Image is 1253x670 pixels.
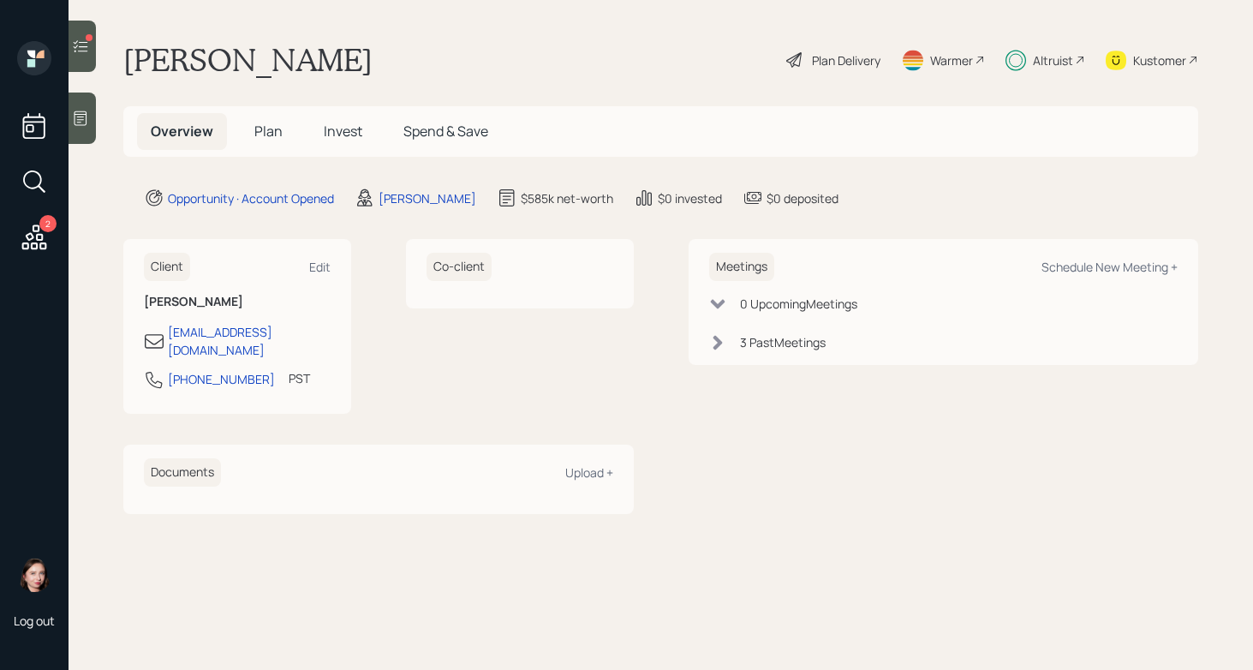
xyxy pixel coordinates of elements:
[144,295,331,309] h6: [PERSON_NAME]
[427,253,492,281] h6: Co-client
[403,122,488,141] span: Spend & Save
[767,189,838,207] div: $0 deposited
[144,458,221,487] h6: Documents
[309,259,331,275] div: Edit
[1041,259,1178,275] div: Schedule New Meeting +
[740,295,857,313] div: 0 Upcoming Meeting s
[709,253,774,281] h6: Meetings
[379,189,476,207] div: [PERSON_NAME]
[521,189,613,207] div: $585k net-worth
[1133,51,1186,69] div: Kustomer
[289,369,310,387] div: PST
[144,253,190,281] h6: Client
[39,215,57,232] div: 2
[740,333,826,351] div: 3 Past Meeting s
[324,122,362,141] span: Invest
[565,464,613,481] div: Upload +
[17,558,51,592] img: aleksandra-headshot.png
[151,122,213,141] span: Overview
[254,122,283,141] span: Plan
[168,370,275,388] div: [PHONE_NUMBER]
[658,189,722,207] div: $0 invested
[930,51,973,69] div: Warmer
[1033,51,1073,69] div: Altruist
[168,323,331,359] div: [EMAIL_ADDRESS][DOMAIN_NAME]
[14,613,55,629] div: Log out
[168,189,334,207] div: Opportunity · Account Opened
[123,41,373,79] h1: [PERSON_NAME]
[812,51,880,69] div: Plan Delivery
